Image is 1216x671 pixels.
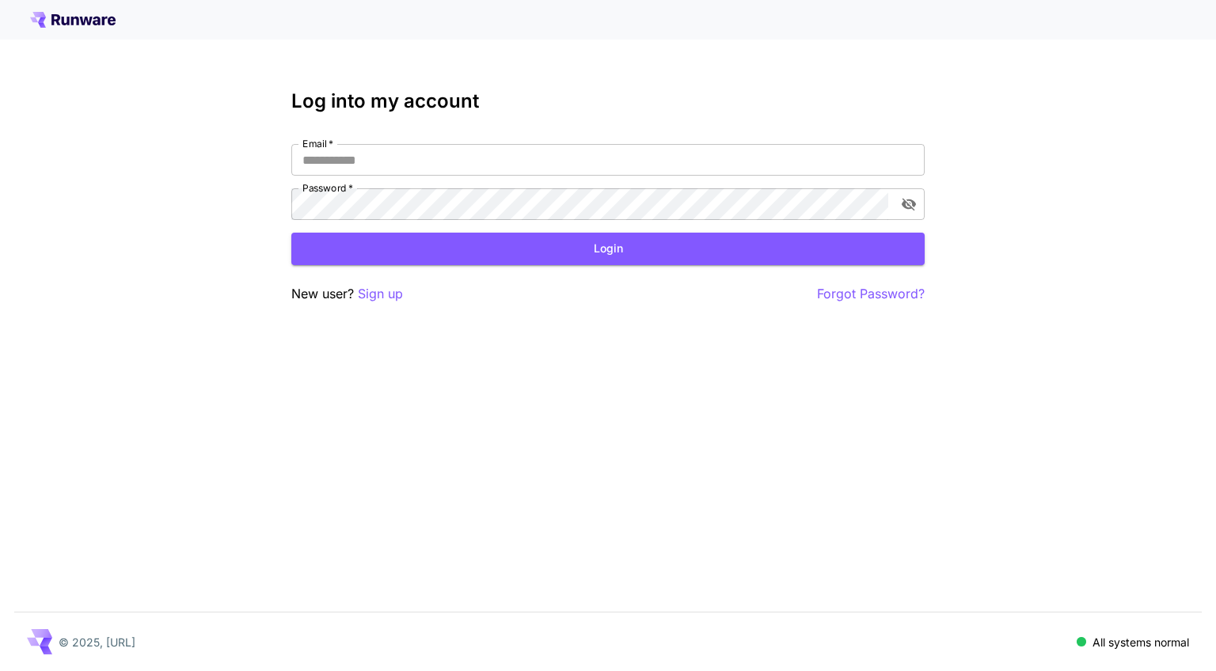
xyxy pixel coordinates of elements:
button: toggle password visibility [895,190,923,218]
p: All systems normal [1092,634,1189,650]
label: Password [302,181,353,195]
button: Forgot Password? [817,284,925,304]
button: Sign up [358,284,403,304]
h3: Log into my account [291,90,925,112]
p: New user? [291,284,403,304]
label: Email [302,137,333,150]
button: Login [291,233,925,265]
p: © 2025, [URL] [59,634,135,650]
